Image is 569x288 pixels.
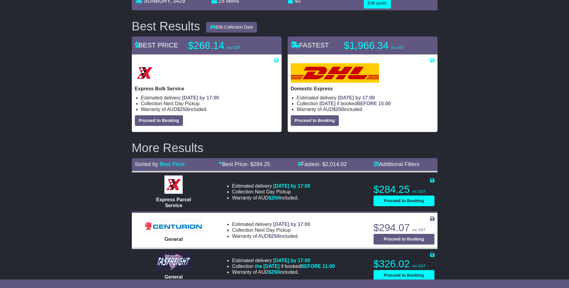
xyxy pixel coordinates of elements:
[135,41,178,49] span: BEST PRICE
[298,161,347,167] a: Fastest- $2,014.02
[273,258,310,263] span: [DATE] by 17:00
[182,95,219,100] span: [DATE] by 17:00
[156,197,191,208] span: Express Parcel Service
[160,161,185,167] a: Best Price
[319,161,347,167] span: - $
[135,115,183,126] button: Proceed to Booking
[180,107,188,112] span: 250
[232,221,310,227] li: Estimated delivery
[219,161,270,167] a: Best Price- $284.25
[344,40,420,52] p: $1,966.34
[141,101,279,106] li: Collection
[374,258,434,270] p: $326.02
[135,161,158,167] span: Sorted by
[333,107,344,112] span: $
[338,95,375,100] span: [DATE] by 17:00
[319,101,335,106] span: [DATE]
[156,253,191,271] img: Tasfreight: General
[255,264,335,269] span: if booked
[269,234,279,239] span: $
[271,234,279,239] span: 250
[227,46,240,50] span: inc GST
[141,106,279,112] li: Warranty of AUD included.
[247,161,270,167] span: - $
[413,189,426,194] span: inc GST
[188,40,264,52] p: $268.14
[206,22,257,33] button: Edit Collection Date
[232,263,335,269] li: Collection
[357,101,377,106] span: BEFORE
[177,107,188,112] span: $
[291,86,434,92] p: Domestic Express
[255,189,291,194] span: Next Day Pickup
[129,19,203,33] div: Best Results
[374,234,434,245] button: Proceed to Booking
[271,269,279,275] span: 250
[291,41,329,49] span: FASTEST
[143,218,204,234] img: Centurion Transport: General
[232,227,310,233] li: Collection
[319,101,391,106] span: if booked
[291,63,379,83] img: DHL: Domestic Express
[232,233,310,239] li: Warranty of AUD included.
[336,107,344,112] span: 250
[271,195,279,200] span: 250
[135,86,279,92] p: Express Bulk Service
[253,161,270,167] span: 284.25
[132,141,437,154] h2: More Results
[413,228,426,232] span: inc GST
[269,195,279,200] span: $
[232,258,335,263] li: Estimated delivery
[165,237,183,242] span: General
[378,101,391,106] span: 15:00
[297,106,434,112] li: Warranty of AUD included.
[273,183,310,189] span: [DATE] by 17:00
[232,189,310,195] li: Collection
[164,175,183,194] img: Border Express: Express Parcel Service
[232,183,310,189] li: Estimated delivery
[297,101,434,106] li: Collection
[374,222,434,234] p: $294.07
[232,269,335,275] li: Warranty of AUD included.
[291,115,339,126] button: Proceed to Booking
[413,264,426,268] span: inc GST
[255,227,291,233] span: Next Day Pickup
[273,222,310,227] span: [DATE] by 17:00
[165,274,183,279] span: General
[325,161,347,167] span: 2,014.02
[297,95,434,101] li: Estimated delivery
[301,264,321,269] span: BEFORE
[391,46,404,50] span: inc GST
[374,196,434,206] button: Proceed to Booking
[135,63,154,83] img: Border Express: Express Bulk Service
[374,183,434,196] p: $284.25
[269,269,279,275] span: $
[374,161,420,167] a: Additional Filters
[255,264,279,269] span: the [DATE]
[141,95,279,101] li: Estimated delivery
[232,195,310,201] li: Warranty of AUD included.
[322,264,335,269] span: 11:00
[374,270,434,281] button: Proceed to Booking
[163,101,199,106] span: Next Day Pickup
